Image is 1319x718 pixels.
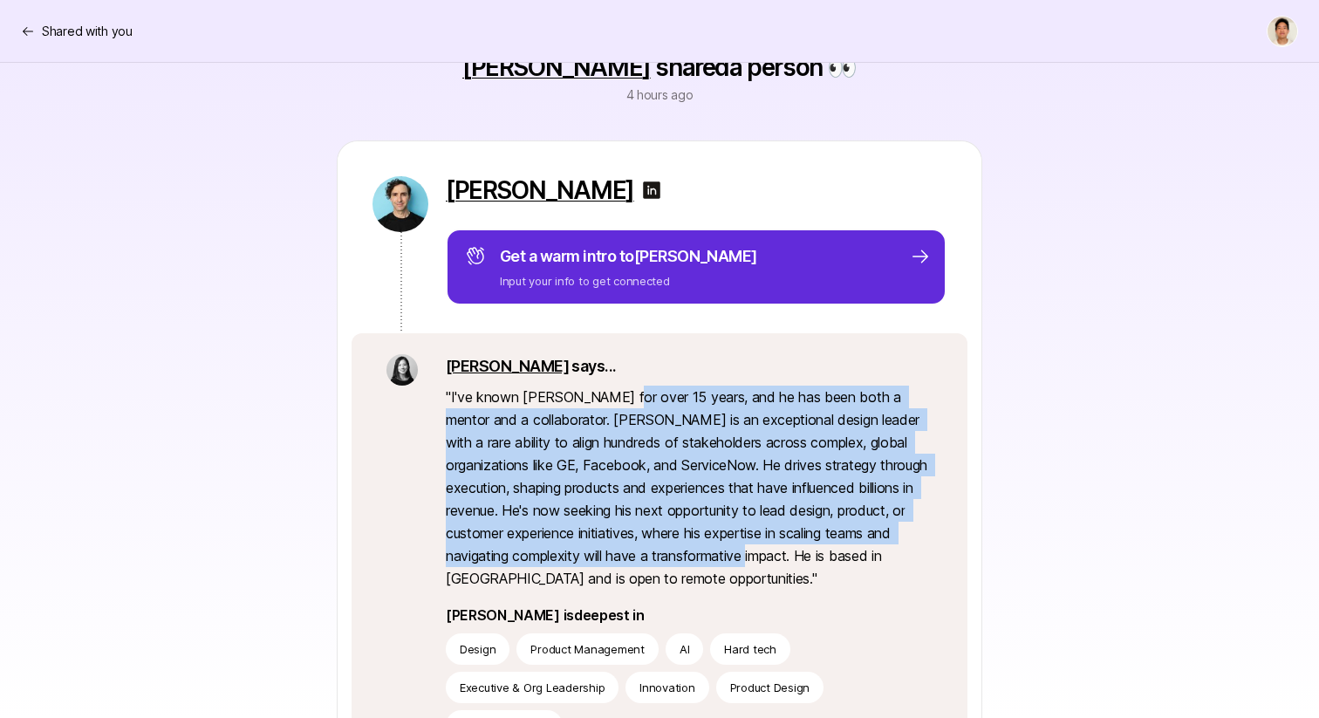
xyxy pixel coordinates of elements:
p: shared a person 👀 [462,53,857,81]
p: Executive & Org Leadership [460,679,605,696]
button: Jeremy Chen [1267,16,1298,47]
p: Innovation [639,679,694,696]
img: e8bc5d3e_179f_4dcf_a9fd_880fe2c1c5af.jpg [372,176,428,232]
span: to [PERSON_NAME] [619,247,757,265]
a: [PERSON_NAME] [446,357,569,375]
p: Design [460,640,495,658]
p: Hard tech [724,640,776,658]
a: [PERSON_NAME] [462,52,651,82]
p: " I've known [PERSON_NAME] for over 15 years, and he has been both a mentor and a collaborator. [... [446,386,933,590]
p: Product Management [530,640,644,658]
a: [PERSON_NAME] [446,176,634,204]
p: AI [680,640,689,658]
p: Product Design [730,679,810,696]
p: 4 hours ago [626,85,694,106]
p: Shared with you [42,21,133,42]
img: Jeremy Chen [1268,17,1297,46]
p: [PERSON_NAME] is deepest in [446,604,933,626]
p: says... [446,354,933,379]
img: linkedin-logo [641,180,662,201]
p: Get a warm intro [500,244,757,269]
p: Input your info to get connected [500,272,757,290]
img: a6da1878_b95e_422e_bba6_ac01d30c5b5f.jpg [386,354,418,386]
